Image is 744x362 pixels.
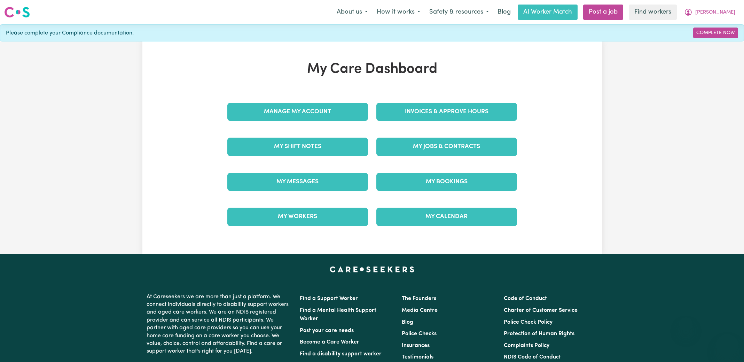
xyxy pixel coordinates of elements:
a: Find workers [629,5,677,20]
a: Become a Care Worker [300,339,359,345]
a: AI Worker Match [518,5,578,20]
img: Careseekers logo [4,6,30,18]
a: Post your care needs [300,328,354,333]
a: Charter of Customer Service [504,308,578,313]
button: About us [332,5,372,20]
button: How it works [372,5,425,20]
a: My Shift Notes [227,138,368,156]
a: My Workers [227,208,368,226]
a: Testimonials [402,354,433,360]
a: Code of Conduct [504,296,547,301]
a: Invoices & Approve Hours [376,103,517,121]
span: [PERSON_NAME] [695,9,735,16]
a: Blog [402,319,413,325]
a: Careseekers home page [330,267,414,272]
a: Complaints Policy [504,343,549,348]
a: Blog [493,5,515,20]
a: Insurances [402,343,430,348]
a: NDIS Code of Conduct [504,354,561,360]
button: Safety & resources [425,5,493,20]
a: My Calendar [376,208,517,226]
a: Police Checks [402,331,437,337]
span: Please complete your Compliance documentation. [6,29,134,37]
a: Careseekers logo [4,4,30,20]
iframe: Button to launch messaging window [716,334,738,356]
a: Complete Now [693,28,738,38]
a: Protection of Human Rights [504,331,574,337]
button: My Account [680,5,740,20]
h1: My Care Dashboard [223,61,521,78]
a: Post a job [583,5,623,20]
p: At Careseekers we are more than just a platform. We connect individuals directly to disability su... [147,290,291,358]
a: Find a Support Worker [300,296,358,301]
a: My Jobs & Contracts [376,138,517,156]
a: Manage My Account [227,103,368,121]
a: My Messages [227,173,368,191]
a: Find a disability support worker [300,351,382,357]
a: Media Centre [402,308,438,313]
a: My Bookings [376,173,517,191]
a: Police Check Policy [504,319,553,325]
a: Find a Mental Health Support Worker [300,308,376,322]
a: The Founders [402,296,436,301]
iframe: Close message [679,317,693,331]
